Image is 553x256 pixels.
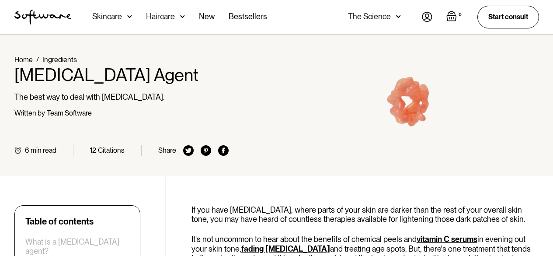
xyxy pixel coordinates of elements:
[14,10,71,25] img: Software Logo
[98,146,125,154] div: Citations
[36,56,39,64] div: /
[183,145,194,156] img: twitter icon
[25,216,94,227] div: Table of contents
[218,145,229,156] img: facebook icon
[180,12,185,21] img: arrow down
[477,6,539,28] a: Start consult
[14,109,45,117] div: Written by
[446,11,463,23] a: Open empty cart
[158,146,176,154] div: Share
[90,146,96,154] div: 12
[14,10,71,25] a: home
[42,56,77,64] a: Ingredients
[146,12,175,21] div: Haircare
[25,146,29,154] div: 6
[14,56,33,64] a: Home
[25,237,129,256] a: What is a [MEDICAL_DATA] agent?
[92,12,122,21] div: Skincare
[14,92,229,102] p: The best way to deal with [MEDICAL_DATA].
[457,11,463,19] div: 0
[47,109,92,117] div: Team Software
[201,145,211,156] img: pinterest icon
[396,12,401,21] img: arrow down
[191,205,539,224] p: If you have [MEDICAL_DATA], where parts of your skin are darker than the rest of your overall ski...
[14,64,229,85] h1: [MEDICAL_DATA] Agent
[31,146,56,154] div: min read
[241,244,330,253] a: fading [MEDICAL_DATA]
[348,12,391,21] div: The Science
[417,235,477,244] a: vitamin C serums
[127,12,132,21] img: arrow down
